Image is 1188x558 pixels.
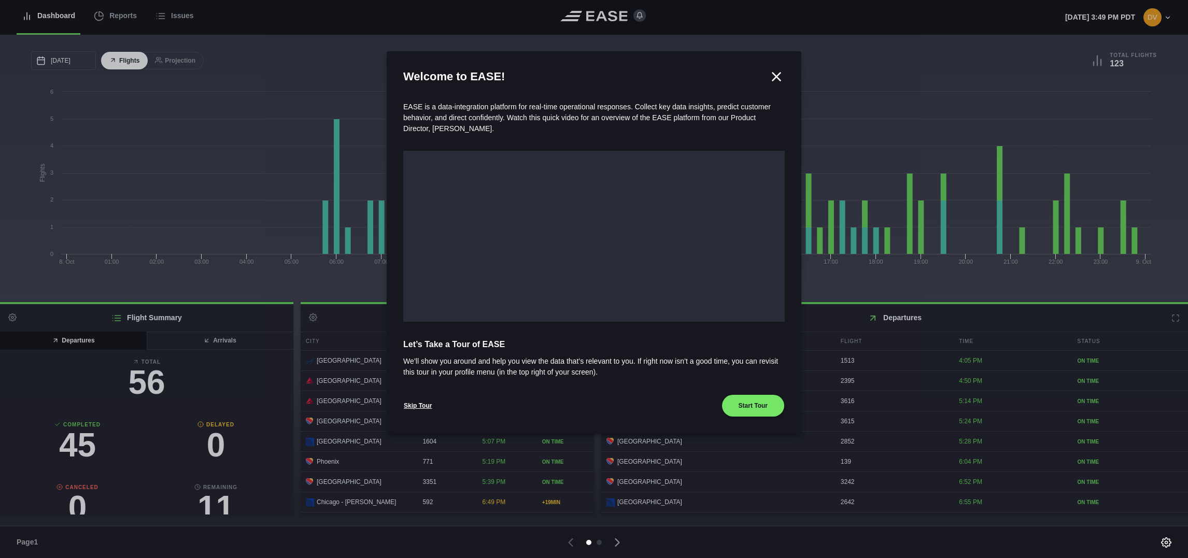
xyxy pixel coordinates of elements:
h2: Welcome to EASE! [403,68,768,85]
button: Skip Tour [403,394,432,417]
span: EASE is a data-integration platform for real-time operational responses. Collect key data insight... [403,103,771,133]
iframe: onboarding [403,151,785,322]
span: Let’s Take a Tour of EASE [403,338,785,351]
span: Page 1 [17,537,43,548]
span: We’ll show you around and help you view the data that’s relevant to you. If right now isn’t a goo... [403,356,785,378]
button: Start Tour [722,394,785,417]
